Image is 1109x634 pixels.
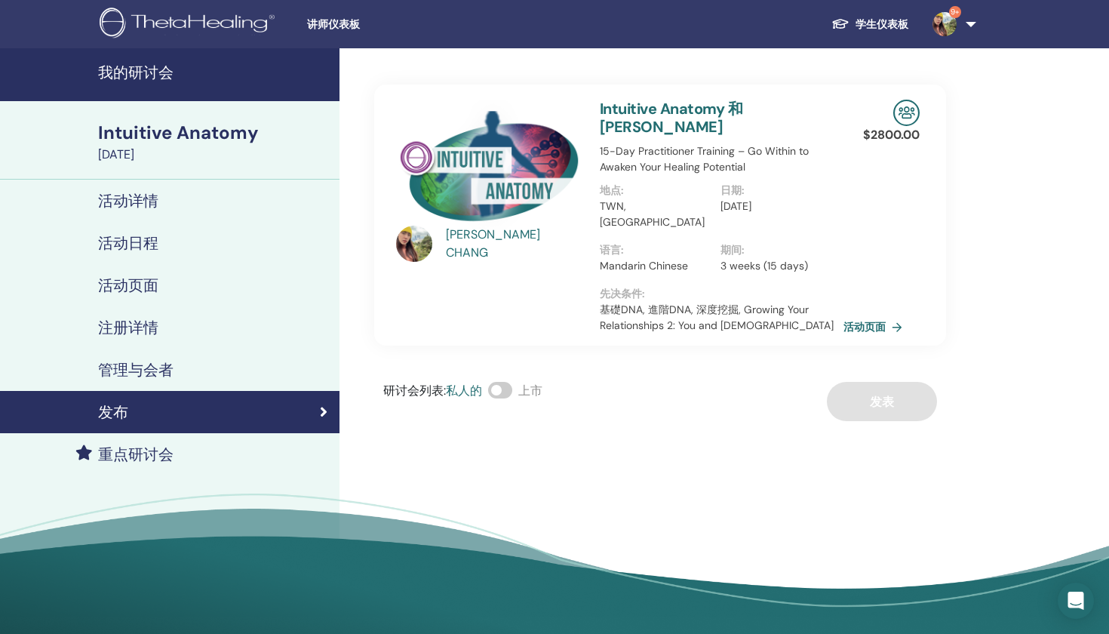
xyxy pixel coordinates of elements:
[98,403,128,421] h4: 发布
[98,276,158,294] h4: 活动页面
[600,183,711,199] p: 地点 :
[720,199,832,214] p: [DATE]
[383,383,446,399] span: 研讨会列表 :
[98,361,174,379] h4: 管理与会者
[720,242,832,258] p: 期间 :
[98,234,158,252] h4: 活动日程
[600,286,841,302] p: 先决条件 :
[600,258,711,274] p: Mandarin Chinese
[98,192,158,210] h4: 活动详情
[98,146,330,164] div: [DATE]
[396,226,432,262] img: default.jpg
[446,383,482,399] span: 私人的
[98,120,330,146] div: Intuitive Anatomy
[893,100,920,126] img: In-Person Seminar
[819,11,920,38] a: 学生仪表板
[600,302,841,334] p: 基礎DNA, 進階DNA, 深度挖掘, Growing Your Relationships 2: You and [DEMOGRAPHIC_DATA]
[720,258,832,274] p: 3 weeks (15 days)
[720,183,832,199] p: 日期 :
[89,120,339,164] a: Intuitive Anatomy[DATE]
[518,383,542,399] span: 上市
[98,63,330,82] h4: 我的研讨会
[949,6,961,18] span: 9+
[831,17,849,30] img: graduation-cap-white.svg
[307,17,533,32] span: 讲师仪表板
[600,99,743,137] a: Intuitive Anatomy 和 [PERSON_NAME]
[98,445,174,463] h4: 重点研讨会
[100,8,280,42] img: logo.png
[1058,583,1094,619] div: Open Intercom Messenger
[600,143,841,175] p: 15-Day Practitioner Training – Go Within to Awaken Your Healing Potential
[863,126,920,144] p: $ 2800.00
[98,319,158,337] h4: 注册详情
[600,242,711,258] p: 语言 :
[600,199,711,230] p: TWN, [GEOGRAPHIC_DATA]
[396,100,582,230] img: Intuitive Anatomy
[932,12,957,36] img: default.jpg
[446,226,585,262] a: [PERSON_NAME] CHANG
[843,315,908,338] a: 活动页面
